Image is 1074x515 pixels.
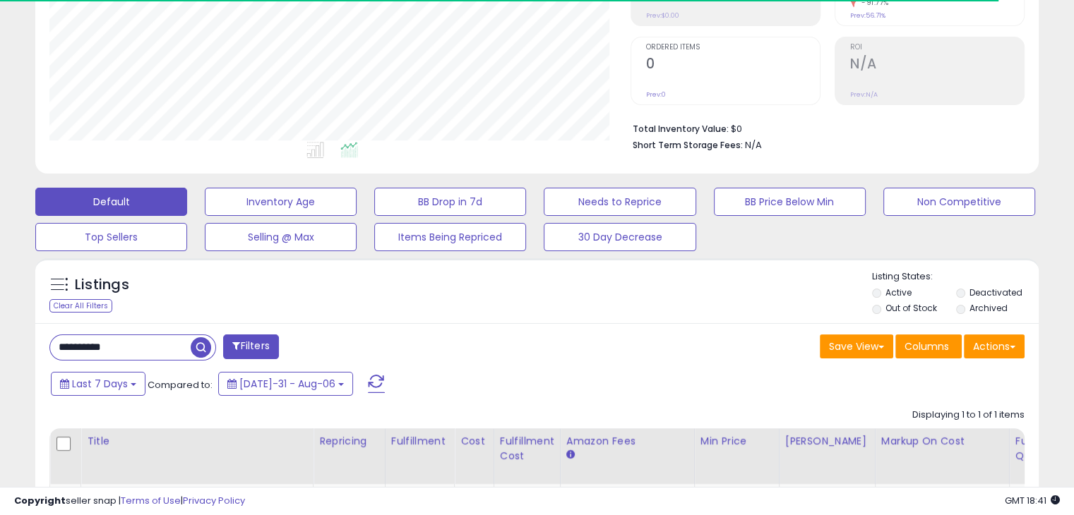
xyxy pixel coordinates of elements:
[905,339,949,353] span: Columns
[820,334,893,358] button: Save View
[14,495,245,508] div: seller snap | |
[35,223,187,251] button: Top Sellers
[1015,434,1064,464] div: Fulfillable Quantity
[205,223,357,251] button: Selling @ Max
[500,434,554,464] div: Fulfillment Cost
[544,223,696,251] button: 30 Day Decrease
[87,434,307,449] div: Title
[121,494,181,507] a: Terms of Use
[745,138,762,152] span: N/A
[51,372,145,396] button: Last 7 Days
[566,434,688,449] div: Amazon Fees
[850,90,878,99] small: Prev: N/A
[850,11,885,20] small: Prev: 56.71%
[148,378,213,392] span: Compared to:
[544,188,696,216] button: Needs to Reprice
[566,449,575,461] small: Amazon Fees.
[1005,494,1060,507] span: 2025-08-14 18:41 GMT
[391,434,448,449] div: Fulfillment
[850,56,1024,75] h2: N/A
[239,377,335,391] span: [DATE]-31 - Aug-06
[969,302,1007,314] label: Archived
[633,123,729,135] b: Total Inventory Value:
[883,188,1035,216] button: Non Competitive
[785,434,869,449] div: [PERSON_NAME]
[646,11,679,20] small: Prev: $0.00
[633,139,743,151] b: Short Term Storage Fees:
[872,270,1039,284] p: Listing States:
[183,494,245,507] a: Privacy Policy
[35,188,187,216] button: Default
[223,334,278,359] button: Filters
[72,377,128,391] span: Last 7 Days
[646,44,820,51] span: Ordered Items
[205,188,357,216] button: Inventory Age
[964,334,1025,358] button: Actions
[885,286,912,298] label: Active
[850,44,1024,51] span: ROI
[319,434,379,449] div: Repricing
[714,188,866,216] button: BB Price Below Min
[700,434,773,449] div: Min Price
[969,286,1022,298] label: Deactivated
[374,223,526,251] button: Items Being Repriced
[218,372,353,396] button: [DATE]-31 - Aug-06
[895,334,962,358] button: Columns
[912,408,1025,422] div: Displaying 1 to 1 of 1 items
[633,119,1014,136] li: $0
[75,275,129,295] h5: Listings
[646,90,666,99] small: Prev: 0
[14,494,66,507] strong: Copyright
[885,302,937,314] label: Out of Stock
[881,434,1003,449] div: Markup on Cost
[460,434,488,449] div: Cost
[374,188,526,216] button: BB Drop in 7d
[646,56,820,75] h2: 0
[875,428,1009,484] th: The percentage added to the cost of goods (COGS) that forms the calculator for Min & Max prices.
[49,299,112,313] div: Clear All Filters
